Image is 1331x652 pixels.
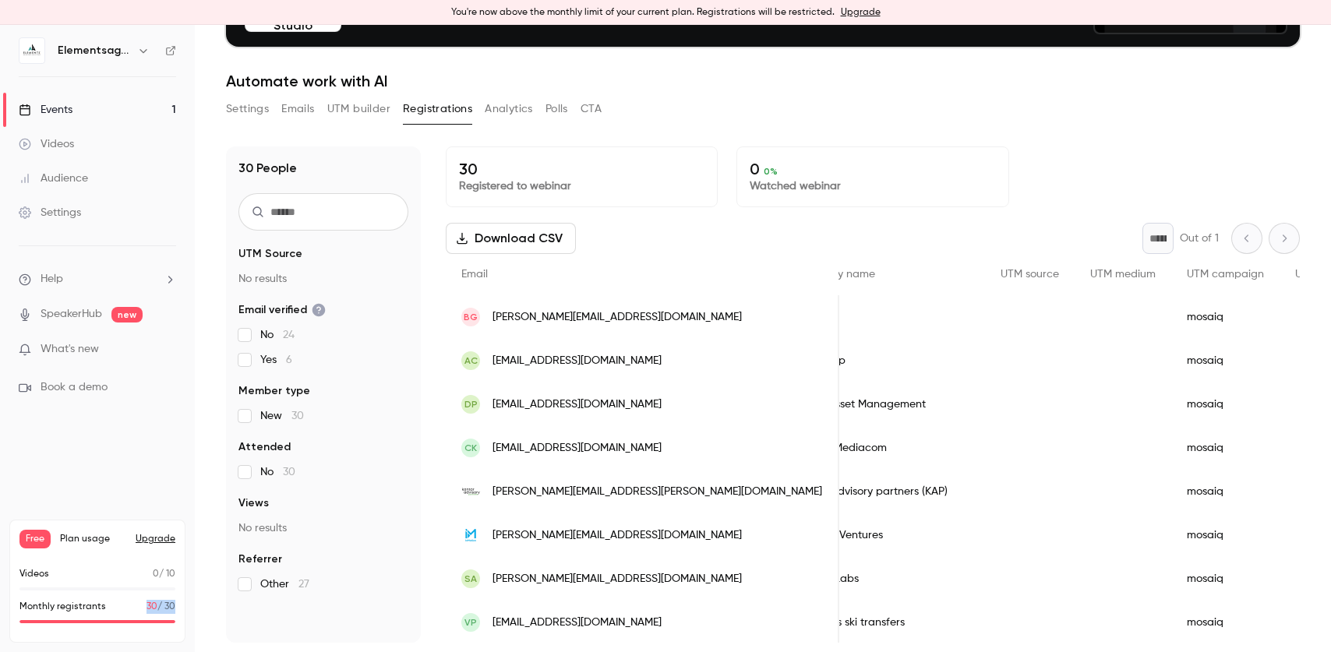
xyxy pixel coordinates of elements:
button: Emails [281,97,314,122]
div: EssenceMediacom [778,426,985,470]
span: [EMAIL_ADDRESS][DOMAIN_NAME] [493,396,662,413]
span: New [260,408,304,424]
button: Registrations [403,97,472,122]
div: mosaiq [1171,601,1280,644]
div: Videos [19,136,74,152]
div: mosaiq [1171,382,1280,426]
span: 6 [286,354,292,365]
span: new [111,307,143,322]
span: Plan usage [60,533,126,545]
span: UTM source [1001,269,1059,280]
span: What's new [41,341,99,358]
span: BG [464,310,478,324]
span: 0 % [764,166,778,177]
a: Upgrade [841,6,881,19]
span: DP [464,397,478,411]
img: kantaradvisory.com [461,482,480,501]
span: No [260,327,295,343]
span: UTM medium [1090,269,1156,280]
h1: 30 People [238,159,297,178]
li: help-dropdown-opener [19,271,176,287]
a: SpeakerHub [41,306,102,322]
div: mosaiq [1171,470,1280,513]
div: mosaiq [1171,557,1280,601]
button: Settings [226,97,269,122]
div: mosaiq [1171,339,1280,382]
p: 0 [750,160,995,178]
span: Free [19,530,51,548]
span: [EMAIL_ADDRESS][DOMAIN_NAME] [493,615,662,631]
button: CTA [581,97,602,122]
p: Monthly registrants [19,600,106,614]
img: Elementsagents [19,38,44,63]
iframe: Noticeable Trigger [157,343,176,357]
span: [PERSON_NAME][EMAIL_ADDRESS][DOMAIN_NAME] [493,309,742,326]
span: Book a demo [41,379,108,396]
button: UTM builder [327,97,390,122]
span: 30 [147,602,157,611]
p: 30 [459,160,704,178]
p: Watched webinar [750,178,995,194]
span: No [260,464,295,480]
span: Email verified [238,302,326,318]
span: Help [41,271,63,287]
p: Videos [19,567,49,581]
div: mosaiq [1171,426,1280,470]
span: Email [461,269,488,280]
span: 30 [291,411,304,421]
span: Member type [238,383,310,399]
div: mosaiq [1171,513,1280,557]
div: MosaiQ Labs [778,557,985,601]
div: Apera Asset Management [778,382,985,426]
button: Enter Studio [245,1,341,32]
span: [EMAIL_ADDRESS][DOMAIN_NAME] [493,353,662,369]
span: CK [464,441,477,455]
span: Other [260,576,309,592]
span: SA [464,572,477,586]
span: Referrer [238,552,282,567]
span: UTM campaign [1187,269,1264,280]
div: InstaDeep [778,339,985,382]
div: Events [19,102,72,118]
span: UTM Source [238,246,302,262]
span: Views [238,495,269,511]
p: No results [238,271,408,287]
span: [EMAIL_ADDRESS][DOMAIN_NAME] [493,440,662,456]
p: No results [238,520,408,536]
span: [PERSON_NAME][EMAIL_ADDRESS][PERSON_NAME][DOMAIN_NAME] [493,484,822,500]
span: 24 [283,330,295,340]
h6: Elementsagents [58,43,131,58]
span: [PERSON_NAME][EMAIL_ADDRESS][DOMAIN_NAME] [493,527,742,544]
div: Audience [19,171,88,186]
p: Out of 1 [1180,231,1219,246]
span: [PERSON_NAME][EMAIL_ADDRESS][DOMAIN_NAME] [493,571,742,587]
img: inmotionventures.com [461,526,480,545]
button: Polls [545,97,568,122]
span: Attended [238,439,291,455]
div: Settings [19,205,81,220]
div: Alps2Alps ski transfers [778,601,985,644]
span: VP [464,615,477,629]
p: / 10 [153,567,175,581]
span: AC [464,354,478,368]
h1: Automate work with AI [226,72,1300,90]
span: 27 [298,579,309,590]
span: Yes [260,352,292,368]
button: Download CSV [446,223,576,254]
section: facet-groups [238,246,408,592]
div: InMotion Ventures [778,513,985,557]
button: Analytics [485,97,533,122]
div: beqom [778,295,985,339]
p: / 30 [147,600,175,614]
span: 30 [283,467,295,478]
span: 0 [153,569,159,579]
div: Kantar advisory partners (KAP) [778,470,985,513]
button: Upgrade [136,533,175,545]
div: mosaiq [1171,295,1280,339]
p: Registered to webinar [459,178,704,194]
